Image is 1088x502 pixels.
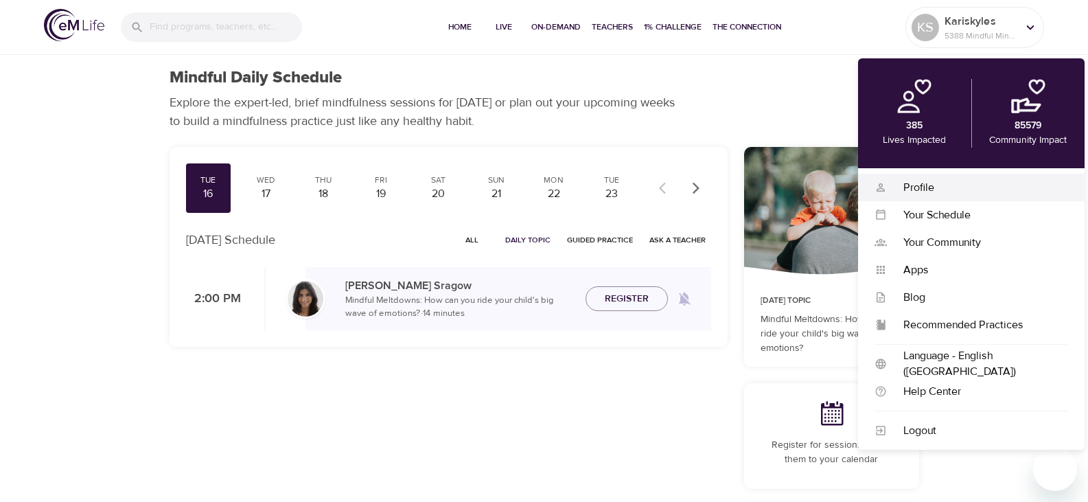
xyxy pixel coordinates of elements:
p: 385 [906,119,923,133]
div: Profile [887,180,1068,196]
img: community.png [1011,79,1045,113]
input: Find programs, teachers, etc... [150,12,302,42]
button: Guided Practice [562,229,638,251]
span: All [456,233,489,247]
p: 85579 [1015,119,1041,133]
p: Explore the expert-led, brief mindfulness sessions for [DATE] or plan out your upcoming weeks to ... [170,93,684,130]
p: Kariskyles [945,13,1017,30]
div: Tue [594,174,629,186]
div: Sat [421,174,456,186]
div: 19 [364,186,398,202]
span: Teachers [592,20,633,34]
div: Help Center [887,384,1068,400]
div: Your Community [887,235,1068,251]
div: Sun [479,174,513,186]
span: Daily Topic [505,233,551,247]
div: 22 [537,186,571,202]
span: On-Demand [531,20,581,34]
span: 1% Challenge [644,20,702,34]
div: Thu [306,174,340,186]
h1: Mindful Daily Schedule [170,68,342,88]
div: 23 [594,186,629,202]
div: Mon [537,174,571,186]
span: The Connection [713,20,781,34]
p: [PERSON_NAME] Sragow [345,277,575,294]
div: Apps [887,262,1068,278]
div: 20 [421,186,456,202]
span: Remind me when a class goes live every Tuesday at 2:00 PM [668,282,701,315]
p: [DATE] Topic [761,295,903,307]
img: Lara_Sragow-min.jpg [288,281,323,317]
div: 16 [192,186,226,202]
div: 18 [306,186,340,202]
iframe: Button to launch messaging window [1033,447,1077,491]
p: Lives Impacted [883,133,946,148]
p: Community Impact [989,133,1067,148]
p: 5388 Mindful Minutes [945,30,1017,42]
img: personal.png [897,79,931,113]
span: Guided Practice [567,233,633,247]
div: Fri [364,174,398,186]
p: Mindful Meltdowns: How can you ride your child's big wave of emotions? [761,312,903,356]
p: [DATE] Schedule [186,231,275,249]
p: Mindful Meltdowns: How can you ride your child's big wave of emotions? · 14 minutes [345,294,575,321]
button: All [450,229,494,251]
div: Wed [248,174,283,186]
button: Ask a Teacher [644,229,711,251]
span: Live [487,20,520,34]
img: logo [44,9,104,41]
span: Register [605,290,649,308]
span: Home [443,20,476,34]
div: Logout [887,423,1068,439]
p: 2:00 PM [186,290,241,308]
div: Tue [192,174,226,186]
div: KS [912,14,939,41]
span: Ask a Teacher [649,233,706,247]
div: Recommended Practices [887,317,1068,333]
div: Language - English ([GEOGRAPHIC_DATA]) [887,348,1068,380]
p: Register for sessions to add them to your calendar [761,438,903,467]
button: Daily Topic [500,229,556,251]
button: Register [586,286,668,312]
div: 21 [479,186,513,202]
div: Your Schedule [887,207,1068,223]
div: Blog [887,290,1068,306]
div: 17 [248,186,283,202]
